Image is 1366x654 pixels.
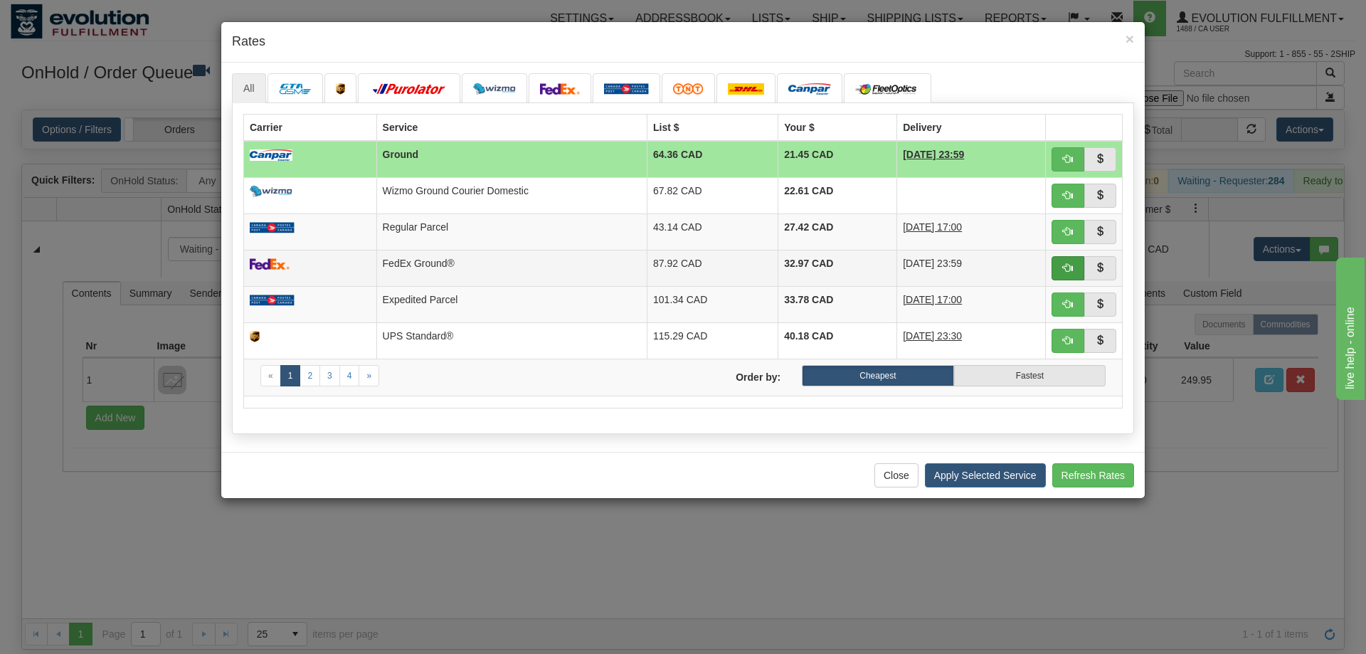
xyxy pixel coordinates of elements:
[897,213,1046,250] td: 9 Days
[376,141,647,178] td: Ground
[778,114,897,141] th: Your $
[250,331,260,342] img: ups.png
[954,365,1106,386] label: Fastest
[778,322,897,359] td: 40.18 CAD
[473,83,516,95] img: wizmo.png
[359,365,379,386] a: Next
[279,83,312,95] img: CarrierLogo_10191.png
[366,371,371,381] span: »
[778,213,897,250] td: 27.42 CAD
[250,149,292,161] img: campar.png
[647,141,778,178] td: 64.36 CAD
[874,463,918,487] button: Close
[647,250,778,286] td: 87.92 CAD
[336,83,346,95] img: ups.png
[903,294,962,305] span: [DATE] 17:00
[897,286,1046,322] td: 7 Days
[673,83,704,95] img: tnt.png
[319,365,340,386] a: 3
[802,365,953,386] label: Cheapest
[376,250,647,286] td: FedEx Ground®
[788,83,831,95] img: campar.png
[897,141,1046,178] td: 6 Days
[728,83,764,95] img: dhl.png
[1052,463,1134,487] button: Refresh Rates
[376,322,647,359] td: UPS Standard®
[268,371,273,381] span: «
[232,33,1134,51] h4: Rates
[647,114,778,141] th: List $
[683,365,791,384] label: Order by:
[280,365,301,386] a: 1
[903,149,964,160] span: [DATE] 23:59
[1126,31,1134,47] span: ×
[376,213,647,250] td: Regular Parcel
[897,114,1046,141] th: Delivery
[244,114,377,141] th: Carrier
[903,258,962,269] span: [DATE] 23:59
[647,213,778,250] td: 43.14 CAD
[1333,254,1365,399] iframe: chat widget
[376,114,647,141] th: Service
[376,177,647,213] td: Wizmo Ground Courier Domestic
[250,295,295,306] img: Canada_post.png
[260,365,281,386] a: Previous
[778,177,897,213] td: 22.61 CAD
[925,463,1046,487] button: Apply Selected Service
[300,365,320,386] a: 2
[903,330,962,342] span: [DATE] 23:30
[604,83,649,95] img: Canada_post.png
[903,221,962,233] span: [DATE] 17:00
[647,286,778,322] td: 101.34 CAD
[855,83,920,95] img: CarrierLogo_10182.png
[778,141,897,178] td: 21.45 CAD
[250,222,295,233] img: Canada_post.png
[778,286,897,322] td: 33.78 CAD
[647,322,778,359] td: 115.29 CAD
[540,83,580,95] img: FedEx.png
[250,186,292,197] img: wizmo.png
[376,286,647,322] td: Expedited Parcel
[11,9,132,26] div: live help - online
[897,322,1046,359] td: 4 Days
[369,83,449,95] img: purolator.png
[250,258,290,270] img: FedEx.png
[339,365,360,386] a: 4
[1126,31,1134,46] button: Close
[647,177,778,213] td: 67.82 CAD
[232,73,266,103] a: All
[778,250,897,286] td: 32.97 CAD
